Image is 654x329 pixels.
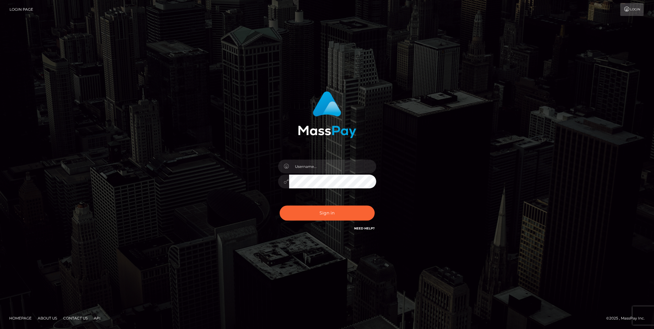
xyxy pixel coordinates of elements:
[606,315,649,322] div: © 2025 , MassPay Inc.
[354,226,375,230] a: Need Help?
[620,3,644,16] a: Login
[10,3,33,16] a: Login Page
[61,313,90,323] a: Contact Us
[91,313,103,323] a: API
[7,313,34,323] a: Homepage
[35,313,59,323] a: About Us
[289,160,376,173] input: Username...
[280,206,375,221] button: Sign in
[298,91,356,138] img: MassPay Login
